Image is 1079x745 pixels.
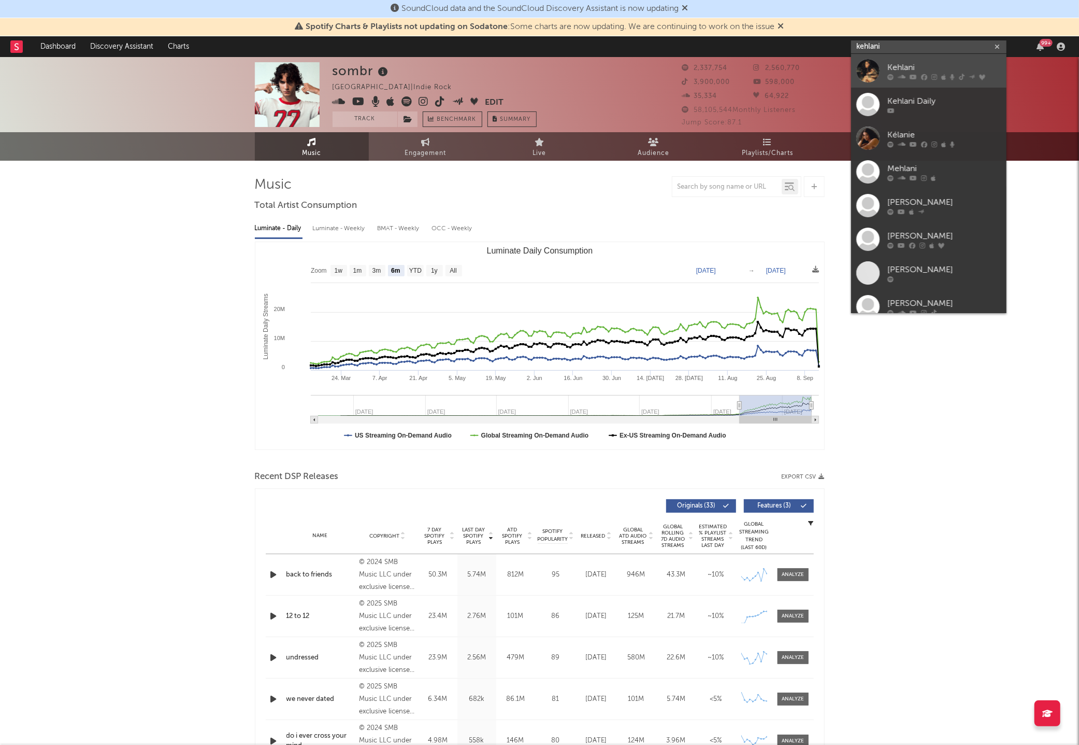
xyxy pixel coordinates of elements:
div: [DATE] [579,694,614,705]
div: 22.6M [659,653,694,663]
span: Released [581,533,606,539]
button: Features(3) [744,499,814,513]
text: 1y [431,268,438,275]
a: Music [255,132,369,161]
a: [PERSON_NAME] [851,222,1006,256]
text: Luminate Daily Consumption [486,246,593,255]
a: Live [483,132,597,161]
a: undressed [286,653,354,663]
button: 99+ [1037,43,1044,51]
text: 16. Jun [564,375,582,381]
text: Zoom [311,268,327,275]
span: Live [533,147,546,160]
div: 2.76M [460,611,494,622]
a: Kehlani Daily [851,88,1006,121]
div: [PERSON_NAME] [887,263,1001,276]
span: Recent DSP Releases [255,471,339,483]
text: 19. May [485,375,506,381]
div: 6.34M [421,694,455,705]
span: 7 Day Spotify Plays [421,527,449,545]
a: back to friends [286,570,354,580]
div: 580M [619,653,654,663]
div: Global Streaming Trend (Last 60D) [739,521,770,552]
button: Originals(33) [666,499,736,513]
div: BMAT - Weekly [378,220,422,237]
a: we never dated [286,694,354,705]
div: ~ 10 % [699,611,733,622]
div: [DATE] [579,611,614,622]
div: 2.56M [460,653,494,663]
button: Edit [485,96,503,109]
text: 24. Mar [331,375,351,381]
div: [PERSON_NAME] [887,230,1001,242]
span: Benchmark [437,114,477,126]
span: Copyright [369,533,399,539]
span: : Some charts are now updating. We are continuing to work on the issue [306,23,775,31]
div: © 2025 SMB Music LLC under exclusive license to Warner Records Inc. [359,681,415,718]
button: Export CSV [782,474,825,480]
span: Engagement [405,147,447,160]
span: Jump Score: 87.1 [682,119,742,126]
text: 1m [353,268,362,275]
div: 95 [538,570,574,580]
text: US Streaming On-Demand Audio [355,432,452,439]
text: Ex-US Streaming On-Demand Audio [620,432,726,439]
span: Estimated % Playlist Streams Last Day [699,524,727,549]
button: Summary [487,111,537,127]
a: [PERSON_NAME] [851,256,1006,290]
text: 20M [274,306,284,312]
span: 598,000 [753,79,795,86]
button: Track [333,111,397,127]
span: Global Rolling 7D Audio Streams [659,524,687,549]
span: 58,105,544 Monthly Listeners [682,107,796,114]
div: © 2025 SMB Music LLC under exclusive license to Warner Records Inc. [359,598,415,635]
text: 14. [DATE] [637,375,664,381]
div: [GEOGRAPHIC_DATA] | Indie Rock [333,81,464,94]
a: Dashboard [33,36,83,57]
span: 35,334 [682,93,717,100]
span: Total Artist Consumption [255,200,357,212]
text: 25. Aug [757,375,776,381]
text: 28. [DATE] [675,375,702,381]
div: 479M [499,653,533,663]
div: sombr [333,62,391,79]
div: Name [286,532,354,540]
text: 7. Apr [372,375,387,381]
input: Search by song name or URL [672,183,782,191]
div: [DATE] [579,570,614,580]
div: 5.74M [659,694,694,705]
text: 2. Jun [526,375,542,381]
span: ATD Spotify Plays [499,527,526,545]
div: [PERSON_NAME] [887,297,1001,310]
text: 30. Jun [602,375,621,381]
div: 86 [538,611,574,622]
span: Originals ( 33 ) [673,503,721,509]
span: Dismiss [682,5,688,13]
text: 1w [334,268,342,275]
a: Mehlani [851,155,1006,189]
text: 0 [281,364,284,370]
span: Music [302,147,321,160]
div: 23.9M [421,653,455,663]
div: Kélanie [887,129,1001,141]
span: Playlists/Charts [742,147,793,160]
text: Luminate Daily Streams [262,293,269,359]
div: 101M [619,694,654,705]
a: [PERSON_NAME] [851,189,1006,222]
a: Engagement [369,132,483,161]
span: Audience [638,147,669,160]
text: 10M [274,335,284,341]
div: ~ 10 % [699,570,733,580]
text: 21. Apr [409,375,427,381]
a: 12 to 12 [286,611,354,622]
div: 99 + [1040,39,1053,47]
text: Global Streaming On-Demand Audio [481,432,588,439]
span: Summary [500,117,531,122]
div: 101M [499,611,533,622]
text: [DATE] [696,267,716,274]
span: SoundCloud data and the SoundCloud Discovery Assistant is now updating [402,5,679,13]
text: YTD [409,268,421,275]
div: 812M [499,570,533,580]
div: 43.3M [659,570,694,580]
